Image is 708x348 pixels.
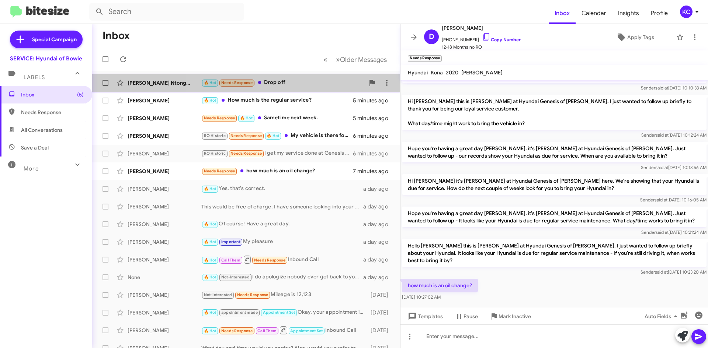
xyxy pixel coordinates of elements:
a: Copy Number [482,37,521,42]
p: Hope you're having a great day [PERSON_NAME]. it's [PERSON_NAME] at Hyundai Genesis of [PERSON_NA... [402,142,707,162]
span: Needs Response [237,292,268,297]
div: 5 minutes ago [353,97,394,104]
h1: Inbox [103,30,130,42]
span: Needs Response [254,258,285,263]
div: [PERSON_NAME] [128,185,201,193]
p: Hope you're having a great day [PERSON_NAME]. it's [PERSON_NAME] at Hyundai Genesis of [PERSON_NA... [402,207,707,227]
div: SERVICE: Hyundai of Bowie [10,55,82,62]
span: Needs Response [221,328,253,333]
div: [PERSON_NAME] [128,238,201,246]
span: RO Historic [204,151,226,156]
div: Okay, your appointment is booked at 8:30 on 9/22! Is there anything else I can assist you with? [201,308,367,317]
button: Next [332,52,391,67]
button: Apply Tags [597,31,673,44]
button: Pause [449,310,484,323]
div: KC [680,6,693,18]
div: 7 minutes ago [353,168,394,175]
div: [PERSON_NAME] [128,132,201,140]
span: Needs Response [230,151,262,156]
span: Sender [DATE] 10:12:24 AM [641,132,707,138]
span: Special Campaign [32,36,77,43]
div: This would be free of charge. I have someone looking into your warranty information, they should ... [201,203,363,210]
button: KC [674,6,700,18]
span: 🔥 Hot [204,275,216,280]
span: Call Them [221,258,240,263]
a: Inbox [549,3,576,24]
span: Appointment Set [290,328,323,333]
button: Templates [400,310,449,323]
span: 2020 [446,69,458,76]
div: None [128,274,201,281]
span: Save a Deal [21,144,49,151]
span: Sender [DATE] 10:13:56 AM [641,165,707,170]
div: [PERSON_NAME] [128,97,201,104]
div: a day ago [363,221,394,228]
div: My vehicle is there for repairs at this time. [201,131,353,140]
span: Hyundai [408,69,428,76]
span: 🔥 Hot [204,186,216,191]
span: All Conversations [21,126,63,134]
div: [DATE] [367,291,394,299]
span: Appointment Set [263,310,295,315]
span: [PERSON_NAME] [442,24,521,32]
div: [PERSON_NAME] [128,291,201,299]
span: Sender [DATE] 10:16:05 AM [640,197,707,203]
p: Hi [PERSON_NAME] it's [PERSON_NAME] at Hyundai Genesis of [PERSON_NAME] here. We're showing that ... [402,174,707,195]
span: [PERSON_NAME] [461,69,503,76]
span: Not-Interested [204,292,232,297]
input: Search [89,3,244,21]
span: Needs Response [21,109,84,116]
div: 6 minutes ago [353,150,394,157]
div: [PERSON_NAME] Ntonghanwah [128,79,201,87]
span: Older Messages [340,56,387,64]
span: said at [655,165,668,170]
span: 🔥 Hot [204,310,216,315]
div: [DATE] [367,309,394,316]
span: More [24,165,39,172]
div: How much is the regular service? [201,96,353,105]
span: Auto Fields [645,310,680,323]
div: a day ago [363,238,394,246]
a: Insights [612,3,645,24]
div: Of course! Have a great day. [201,220,363,228]
a: Profile [645,3,674,24]
span: 🔥 Hot [204,222,216,226]
div: Sametime next week. [201,114,353,122]
span: 🔥 Hot [267,133,279,138]
span: » [336,55,340,64]
div: [PERSON_NAME] [128,203,201,210]
span: Pause [464,310,478,323]
span: said at [656,229,669,235]
span: appointment made [221,310,258,315]
span: 🔥 Hot [240,116,253,120]
a: Special Campaign [10,31,83,48]
a: Calendar [576,3,612,24]
span: Templates [406,310,443,323]
span: 12-18 Months no RO [442,43,521,51]
div: I get my service done at Genesis of [GEOGRAPHIC_DATA] [201,149,353,158]
span: Not-Interested [221,275,250,280]
span: Sender [DATE] 10:23:20 AM [641,269,707,275]
span: Kona [431,69,443,76]
span: RO Historic [204,133,226,138]
span: Sender [DATE] 10:21:24 AM [641,229,707,235]
span: Needs Response [204,169,235,173]
span: 🔥 Hot [204,80,216,85]
div: [PERSON_NAME] [128,327,201,334]
span: (5) [77,91,84,98]
div: 5 minutes ago [353,115,394,122]
div: [PERSON_NAME] [128,168,201,175]
span: [PHONE_NUMBER] [442,32,521,43]
p: Hi [PERSON_NAME] this is [PERSON_NAME] at Hyundai Genesis of [PERSON_NAME]. I just wanted to foll... [402,95,707,130]
div: 6 minutes ago [353,132,394,140]
div: [PERSON_NAME] [128,256,201,263]
span: Sender [DATE] 10:10:33 AM [641,85,707,91]
span: said at [655,85,668,91]
div: a day ago [363,203,394,210]
nav: Page navigation example [319,52,391,67]
span: Inbox [21,91,84,98]
div: a day ago [363,185,394,193]
p: how much is an oil change? [402,279,478,292]
div: [PERSON_NAME] [128,309,201,316]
